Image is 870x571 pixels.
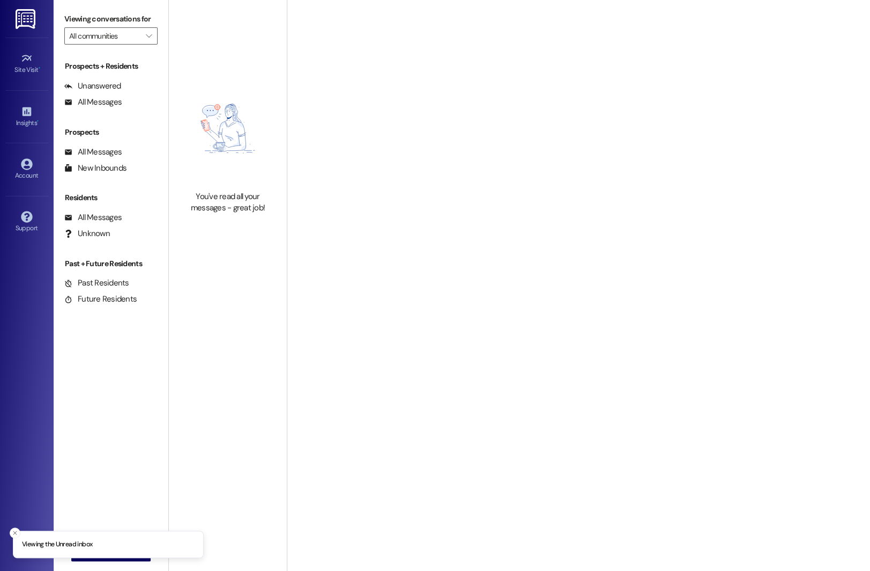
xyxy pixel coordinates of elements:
div: Prospects + Residents [54,61,168,72]
img: ResiDesk Logo [16,9,38,29]
p: Viewing the Unread inbox [22,540,92,550]
div: Unanswered [64,80,121,92]
div: Unknown [64,228,110,239]
span: • [39,64,40,72]
div: All Messages [64,147,122,158]
div: Prospects [54,127,168,138]
a: Account [5,155,48,184]
div: New Inbounds [64,163,127,174]
a: Site Visit • [5,49,48,78]
div: Past + Future Residents [54,258,168,269]
div: Residents [54,192,168,203]
div: All Messages [64,97,122,108]
div: All Messages [64,212,122,223]
label: Viewing conversations for [64,11,158,27]
span: • [37,118,39,125]
img: empty-state [181,71,275,186]
div: Past Residents [64,277,129,289]
div: You've read all your messages - great job! [181,191,275,214]
button: Close toast [10,528,20,538]
input: All communities [69,27,140,45]
a: Support [5,208,48,237]
div: Future Residents [64,294,137,305]
a: Insights • [5,103,48,131]
i:  [146,32,152,40]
